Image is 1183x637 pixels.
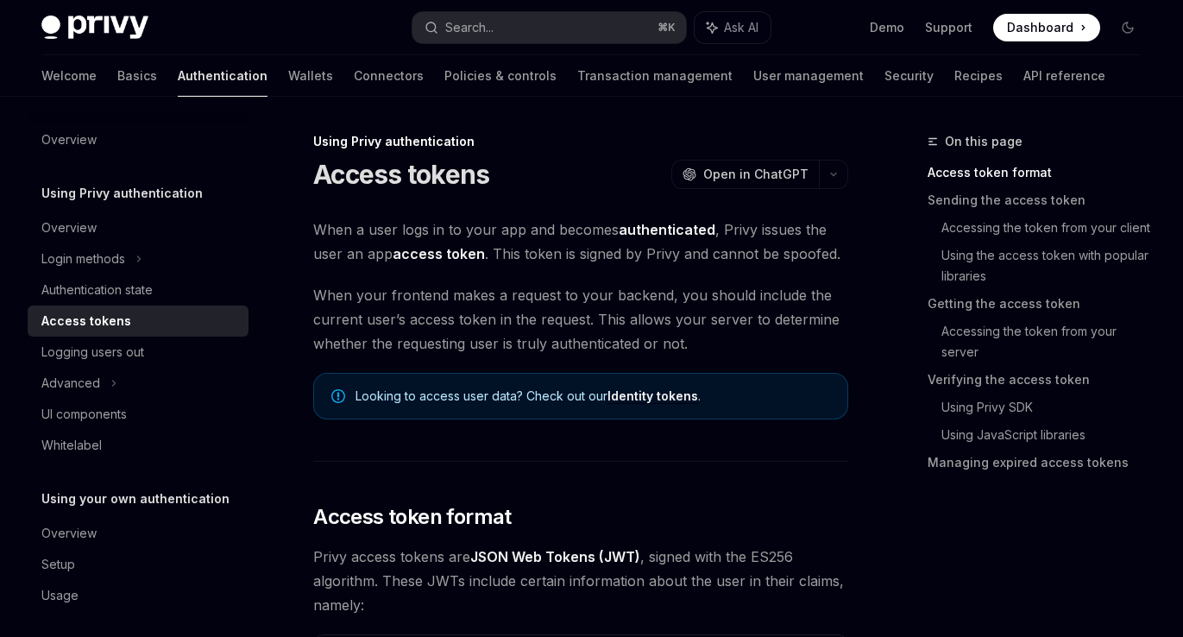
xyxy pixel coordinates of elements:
[313,503,512,531] span: Access token format
[724,19,758,36] span: Ask AI
[753,55,864,97] a: User management
[993,14,1100,41] a: Dashboard
[941,318,1155,366] a: Accessing the token from your server
[928,366,1155,394] a: Verifying the access token
[925,19,972,36] a: Support
[444,55,557,97] a: Policies & controls
[928,159,1155,186] a: Access token format
[313,133,848,150] div: Using Privy authentication
[945,131,1023,152] span: On this page
[313,545,848,617] span: Privy access tokens are , signed with the ES256 algorithm. These JWTs include certain information...
[28,212,249,243] a: Overview
[288,55,333,97] a: Wallets
[28,549,249,580] a: Setup
[619,221,715,238] strong: authenticated
[41,249,125,269] div: Login methods
[356,388,830,405] span: Looking to access user data? Check out our .
[941,394,1155,421] a: Using Privy SDK
[313,159,489,190] h1: Access tokens
[870,19,904,36] a: Demo
[354,55,424,97] a: Connectors
[703,166,809,183] span: Open in ChatGPT
[941,242,1155,290] a: Using the access token with popular libraries
[928,449,1155,476] a: Managing expired access tokens
[41,373,100,394] div: Advanced
[117,55,157,97] a: Basics
[28,430,249,461] a: Whitelabel
[41,585,79,606] div: Usage
[28,337,249,368] a: Logging users out
[41,311,131,331] div: Access tokens
[41,435,102,456] div: Whitelabel
[941,214,1155,242] a: Accessing the token from your client
[1007,19,1073,36] span: Dashboard
[41,55,97,97] a: Welcome
[884,55,934,97] a: Security
[28,124,249,155] a: Overview
[41,342,144,363] div: Logging users out
[658,21,676,35] span: ⌘ K
[470,548,640,566] a: JSON Web Tokens (JWT)
[41,129,97,150] div: Overview
[445,17,494,38] div: Search...
[41,523,97,544] div: Overview
[313,218,848,266] span: When a user logs in to your app and becomes , Privy issues the user an app . This token is signed...
[928,290,1155,318] a: Getting the access token
[671,160,819,189] button: Open in ChatGPT
[28,306,249,337] a: Access tokens
[28,399,249,430] a: UI components
[607,388,698,404] a: Identity tokens
[954,55,1003,97] a: Recipes
[28,518,249,549] a: Overview
[941,421,1155,449] a: Using JavaScript libraries
[313,283,848,356] span: When your frontend makes a request to your backend, you should include the current user’s access ...
[1114,14,1142,41] button: Toggle dark mode
[41,489,230,509] h5: Using your own authentication
[928,186,1155,214] a: Sending the access token
[695,12,771,43] button: Ask AI
[28,580,249,611] a: Usage
[331,389,345,403] svg: Note
[577,55,733,97] a: Transaction management
[393,245,485,262] strong: access token
[41,280,153,300] div: Authentication state
[28,274,249,306] a: Authentication state
[41,218,97,238] div: Overview
[412,12,685,43] button: Search...⌘K
[178,55,267,97] a: Authentication
[41,404,127,425] div: UI components
[1023,55,1105,97] a: API reference
[41,16,148,40] img: dark logo
[41,183,203,204] h5: Using Privy authentication
[41,554,75,575] div: Setup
